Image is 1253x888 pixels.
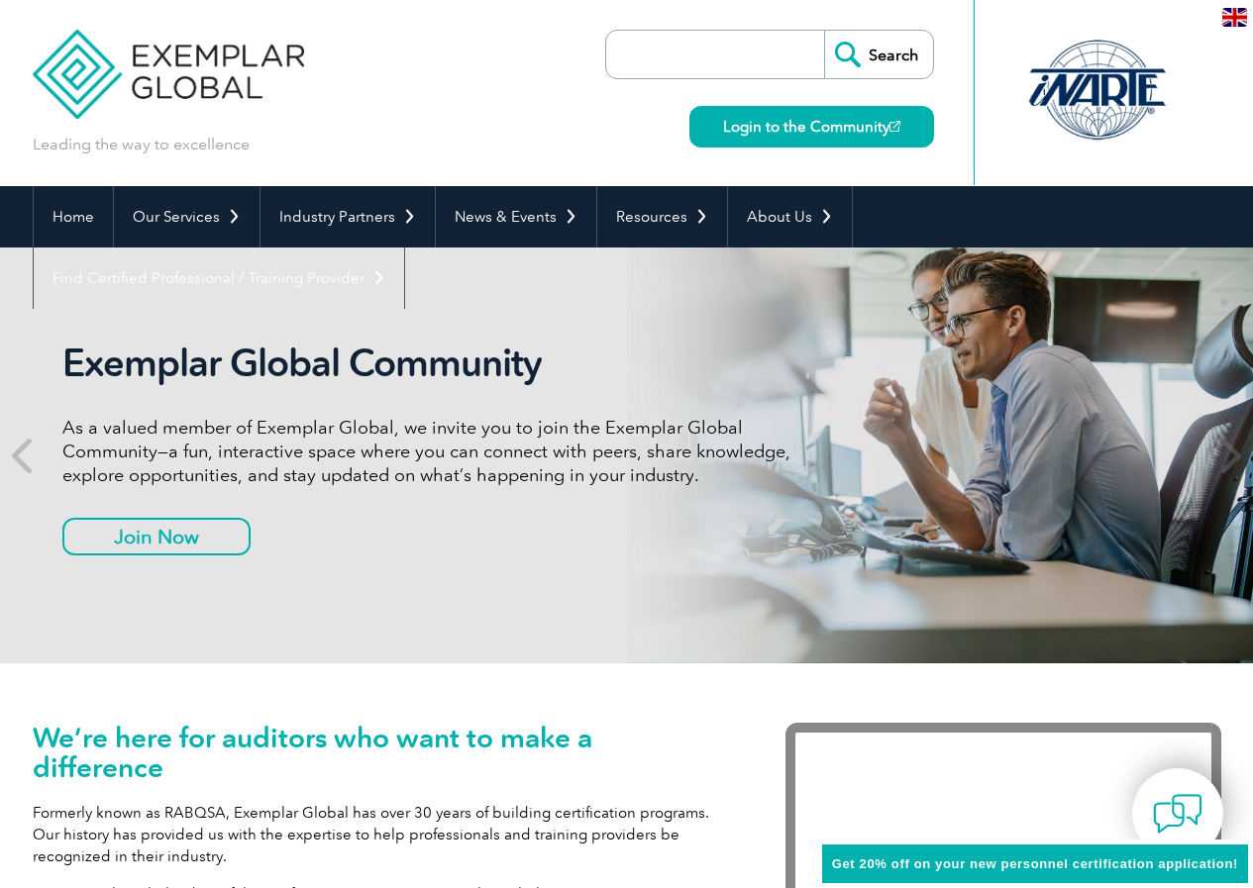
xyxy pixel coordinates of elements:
[34,247,404,309] a: Find Certified Professional / Training Provider
[33,802,726,867] p: Formerly known as RABQSA, Exemplar Global has over 30 years of building certification programs. O...
[261,186,435,247] a: Industry Partners
[1153,789,1202,839] img: contact-chat.png
[597,186,727,247] a: Resources
[689,106,934,148] a: Login to the Community
[832,856,1238,871] span: Get 20% off on your new personnel certification application!
[889,121,900,132] img: open_square.png
[33,134,250,155] p: Leading the way to excellence
[33,723,726,782] h1: We’re here for auditors who want to make a difference
[824,31,933,78] input: Search
[62,341,805,386] h2: Exemplar Global Community
[1222,8,1247,27] img: en
[34,186,113,247] a: Home
[114,186,260,247] a: Our Services
[62,518,251,555] a: Join Now
[728,186,852,247] a: About Us
[436,186,596,247] a: News & Events
[62,416,805,487] p: As a valued member of Exemplar Global, we invite you to join the Exemplar Global Community—a fun,...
